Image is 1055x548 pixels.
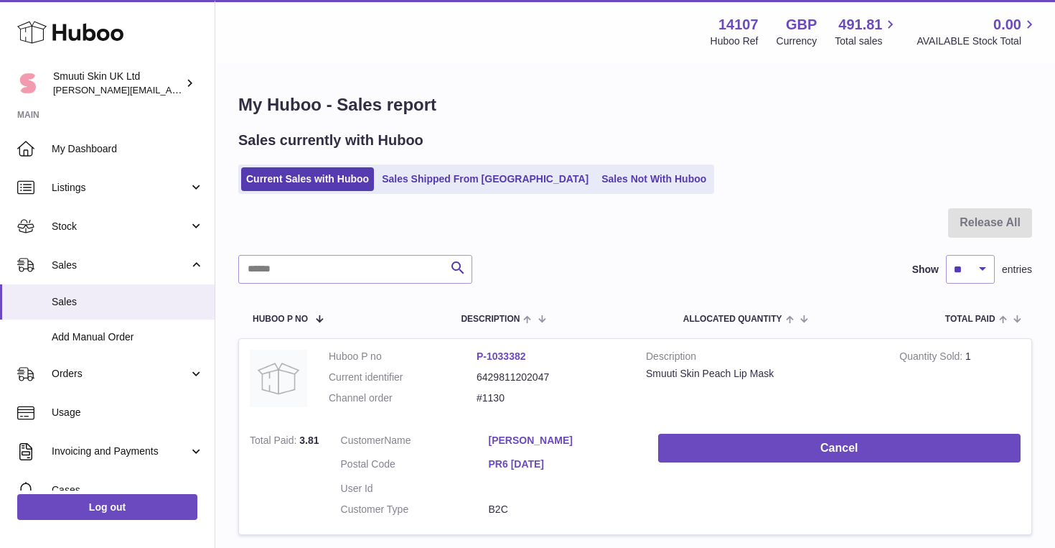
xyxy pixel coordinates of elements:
[341,435,385,446] span: Customer
[52,483,204,497] span: Cases
[329,391,477,405] dt: Channel order
[52,142,204,156] span: My Dashboard
[1002,263,1032,277] span: entries
[683,315,782,324] span: ALLOCATED Quantity
[53,84,288,96] span: [PERSON_NAME][EMAIL_ADDRESS][DOMAIN_NAME]
[329,350,477,363] dt: Huboo P no
[945,315,995,324] span: Total paid
[17,73,39,94] img: ilona@beautyko.fi
[489,434,637,447] a: [PERSON_NAME]
[341,503,489,516] dt: Customer Type
[993,15,1021,34] span: 0.00
[299,435,319,446] span: 3.81
[777,34,817,48] div: Currency
[53,70,182,97] div: Smuuti Skin UK Ltd
[238,131,423,150] h2: Sales currently with Huboo
[786,15,817,34] strong: GBP
[52,406,204,419] span: Usage
[241,167,374,191] a: Current Sales with Huboo
[646,350,878,367] strong: Description
[916,34,1038,48] span: AVAILABLE Stock Total
[912,263,939,277] label: Show
[477,371,624,384] dd: 6429811202047
[52,330,204,344] span: Add Manual Order
[329,371,477,384] dt: Current identifier
[52,367,189,381] span: Orders
[835,34,899,48] span: Total sales
[341,434,489,451] dt: Name
[17,494,197,520] a: Log out
[711,34,759,48] div: Huboo Ref
[718,15,759,34] strong: 14107
[461,315,520,324] span: Description
[253,315,308,324] span: Huboo P no
[238,93,1032,116] h1: My Huboo - Sales report
[377,167,594,191] a: Sales Shipped From [GEOGRAPHIC_DATA]
[838,15,882,34] span: 491.81
[477,391,624,405] dd: #1130
[52,259,189,272] span: Sales
[916,15,1038,48] a: 0.00 AVAILABLE Stock Total
[250,350,307,407] img: no-photo.jpg
[52,181,189,195] span: Listings
[341,482,489,496] dt: User Id
[489,503,637,516] dd: B2C
[658,434,1021,463] button: Cancel
[341,458,489,475] dt: Postal Code
[250,435,299,450] strong: Total Paid
[477,350,526,362] a: P-1033382
[646,367,878,381] div: Smuuti Skin Peach Lip Mask
[835,15,899,48] a: 491.81 Total sales
[899,350,965,366] strong: Quantity Sold
[52,445,189,458] span: Invoicing and Payments
[489,458,637,471] a: PR6 [DATE]
[52,220,189,233] span: Stock
[888,339,1031,423] td: 1
[52,295,204,309] span: Sales
[596,167,711,191] a: Sales Not With Huboo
